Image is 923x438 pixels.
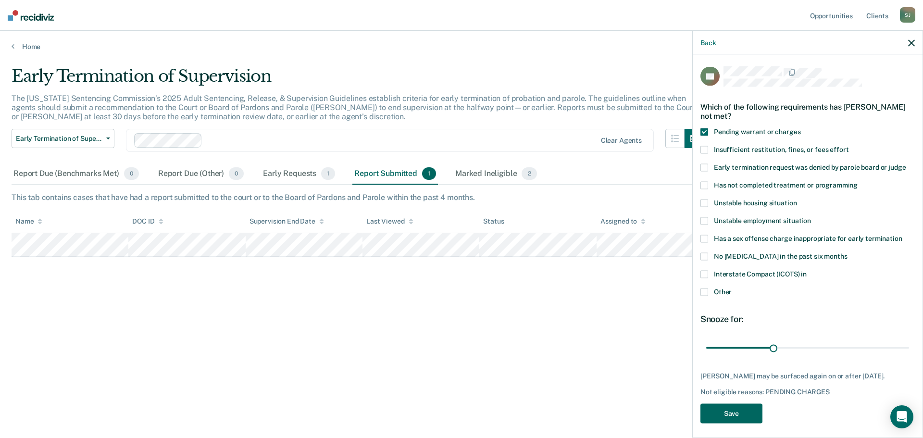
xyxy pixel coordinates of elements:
img: Recidiviz [8,10,54,21]
button: Save [700,404,762,424]
span: Early termination request was denied by parole board or judge [714,163,906,171]
span: Unstable employment situation [714,217,811,225]
div: Early Requests [261,163,337,185]
div: Open Intercom Messenger [890,405,913,428]
span: Insufficient restitution, fines, or fees effort [714,146,848,153]
span: 1 [422,167,436,180]
div: [PERSON_NAME] may be surfaced again on or after [DATE]. [700,372,915,380]
span: Interstate Compact (ICOTS) in [714,270,807,278]
div: Assigned to [600,217,646,225]
span: 0 [124,167,139,180]
div: Supervision End Date [249,217,324,225]
div: DOC ID [132,217,163,225]
div: Last Viewed [366,217,413,225]
span: No [MEDICAL_DATA] in the past six months [714,252,847,260]
span: Has a sex offense charge inappropriate for early termination [714,235,902,242]
span: Has not completed treatment or programming [714,181,858,189]
p: The [US_STATE] Sentencing Commission’s 2025 Adult Sentencing, Release, & Supervision Guidelines e... [12,94,696,121]
a: Home [12,42,911,51]
div: Name [15,217,42,225]
span: Unstable housing situation [714,199,797,207]
span: Pending warrant or charges [714,128,800,136]
span: 1 [321,167,335,180]
div: Marked Ineligible [453,163,539,185]
div: Snooze for: [700,314,915,325]
span: Other [714,288,732,296]
div: Not eligible reasons: PENDING CHARGES [700,388,915,396]
div: Early Termination of Supervision [12,66,704,94]
div: Report Due (Benchmarks Met) [12,163,141,185]
div: Clear agents [601,137,642,145]
div: S J [900,7,915,23]
div: Status [483,217,504,225]
button: Back [700,38,716,47]
div: This tab contains cases that have had a report submitted to the court or to the Board of Pardons ... [12,193,911,202]
span: 0 [229,167,244,180]
span: Early Termination of Supervision [16,135,102,143]
div: Which of the following requirements has [PERSON_NAME] not met? [700,94,915,128]
span: 2 [522,167,536,180]
div: Report Submitted [352,163,438,185]
div: Report Due (Other) [156,163,246,185]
